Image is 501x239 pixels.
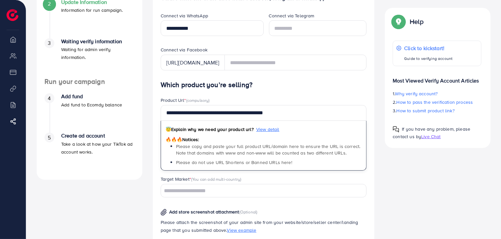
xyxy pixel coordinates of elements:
[161,209,167,216] img: img
[161,184,367,197] div: Search for option
[404,55,453,63] p: Guide to verifying account
[393,90,481,98] p: 1.
[161,218,367,234] p: Please attach the screenshot of your admin site from your website/store/seller center/landing pag...
[393,126,399,133] img: Popup guide
[61,133,134,139] h4: Create ad account
[393,126,470,140] span: If you have any problem, please contact us by
[176,159,292,166] span: Please do not use URL Shortens or Banned URLs here!
[48,39,51,47] span: 3
[61,101,122,109] p: Add fund to Ecomdy balance
[37,78,142,86] h4: Run your campaign
[7,9,18,21] img: logo
[191,176,241,182] span: (You can add multi-country)
[61,46,134,61] p: Waiting for admin verify information.
[161,46,207,53] label: Connect via Facebook
[393,98,481,106] p: 2.
[227,227,257,233] span: View example
[404,44,453,52] p: Click to kickstart!
[166,126,171,133] span: 😇
[61,93,122,100] h4: Add fund
[269,12,314,19] label: Connect via Telegram
[48,95,51,102] span: 4
[161,176,242,182] label: Target Market
[37,38,142,78] li: Waiting verify information
[161,97,210,103] label: Product Url
[61,38,134,45] h4: Waiting verify information
[169,209,239,215] span: Add store screenshot attachment
[37,93,142,133] li: Add fund
[161,81,367,89] h4: Which product you’re selling?
[473,210,496,234] iframe: Chat
[395,90,438,97] span: Why verify account?
[61,140,134,156] p: Take a look at how your TikTok ad account works.
[161,55,225,70] div: [URL][DOMAIN_NAME]
[421,133,440,140] span: Live Chat
[239,209,258,215] span: (Optional)
[410,18,423,26] p: Help
[37,133,142,172] li: Create ad account
[161,12,208,19] label: Connect via WhatsApp
[166,136,182,143] span: 🔥🔥🔥
[166,126,254,133] span: Explain why we need your product url?
[48,134,51,141] span: 5
[393,107,481,115] p: 3.
[162,186,358,196] input: Search for option
[397,99,473,105] span: How to pass the verification process
[186,97,210,103] span: (compulsory)
[397,107,455,114] span: How to submit product link?
[176,143,361,156] span: Please copy and paste your full product URL/domain here to ensure the URL is correct. Note that d...
[166,136,199,143] span: Notices:
[393,71,481,84] p: Most Viewed Verify Account Articles
[61,6,123,14] p: Information for run campaign.
[393,16,404,28] img: Popup guide
[256,126,279,133] span: View detail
